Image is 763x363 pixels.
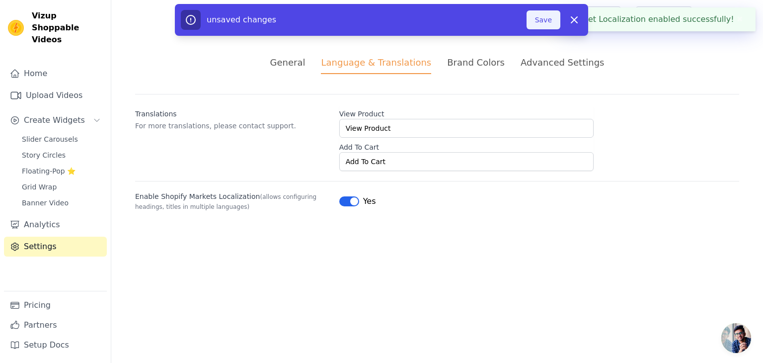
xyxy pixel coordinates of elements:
div: General [270,56,305,69]
label: Add To Cart [339,138,594,152]
span: Banner Video [22,198,69,208]
a: Partners [4,315,107,335]
div: Language & Translations [321,56,431,74]
span: unsaved changes [207,15,276,24]
a: Pricing [4,295,107,315]
span: Slider Carousels [22,134,78,144]
a: Banner Video [16,196,107,210]
span: Floating-Pop ⭐ [22,166,76,176]
span: Grid Wrap [22,182,57,192]
a: Grid Wrap [16,180,107,194]
a: Setup Docs [4,335,107,355]
a: Upload Videos [4,86,107,105]
div: Translations [135,105,331,119]
button: Save [527,10,560,29]
span: Create Widgets [24,114,85,126]
div: Advanced Settings [521,56,604,69]
a: Home [4,64,107,84]
div: Open chat [721,323,751,353]
button: Create Widgets [4,110,107,130]
span: Yes [363,195,376,207]
div: Brand Colors [447,56,505,69]
span: Story Circles [22,150,66,160]
a: Analytics [4,215,107,235]
p: For more translations, please contact support. [135,121,331,131]
label: Enable Shopify Markets Localization [135,191,331,211]
a: Settings [4,237,107,257]
button: Yes [339,195,376,207]
a: Slider Carousels [16,132,107,146]
a: Story Circles [16,148,107,162]
a: Floating-Pop ⭐ [16,164,107,178]
label: View Product [339,105,594,119]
